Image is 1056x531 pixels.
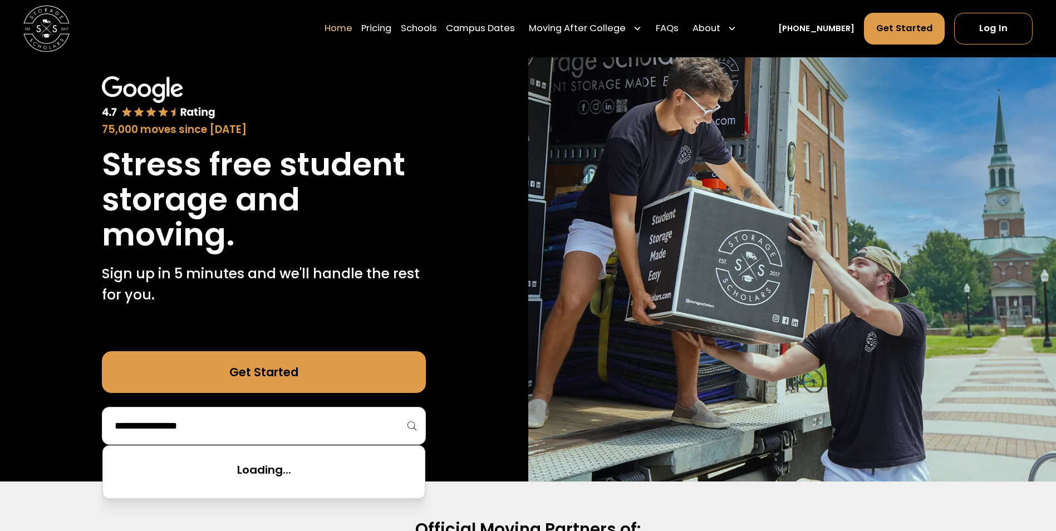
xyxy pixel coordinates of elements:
[102,76,215,120] img: Google 4.7 star rating
[864,13,945,45] a: Get Started
[954,13,1033,45] a: Log In
[529,22,626,36] div: Moving After College
[692,22,720,36] div: About
[401,13,437,45] a: Schools
[102,147,426,252] h1: Stress free student storage and moving.
[325,13,352,45] a: Home
[102,122,426,137] div: 75,000 moves since [DATE]
[361,13,391,45] a: Pricing
[446,13,515,45] a: Campus Dates
[524,13,647,45] div: Moving After College
[23,6,70,52] a: home
[656,13,679,45] a: FAQs
[102,351,426,393] a: Get Started
[23,6,70,52] img: Storage Scholars main logo
[688,13,741,45] div: About
[778,23,854,35] a: [PHONE_NUMBER]
[102,263,426,305] p: Sign up in 5 minutes and we'll handle the rest for you.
